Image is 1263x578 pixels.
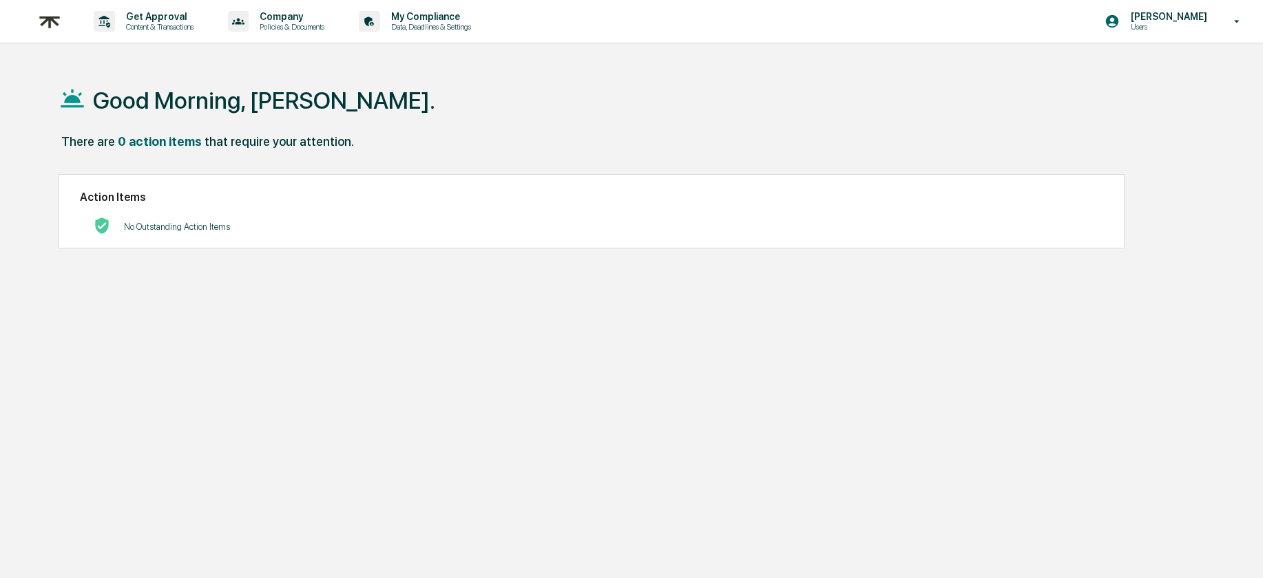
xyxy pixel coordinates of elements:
[94,217,110,234] img: No Actions logo
[1120,11,1214,22] p: [PERSON_NAME]
[118,134,202,149] div: 0 action items
[93,87,435,114] h1: Good Morning, [PERSON_NAME].
[80,191,1103,204] h2: Action Items
[1120,22,1214,32] p: Users
[249,22,331,32] p: Policies & Documents
[115,11,200,22] p: Get Approval
[61,134,115,149] div: There are
[249,11,331,22] p: Company
[380,22,478,32] p: Data, Deadlines & Settings
[115,22,200,32] p: Content & Transactions
[33,5,66,39] img: logo
[124,222,230,232] p: No Outstanding Action Items
[380,11,478,22] p: My Compliance
[205,134,354,149] div: that require your attention.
